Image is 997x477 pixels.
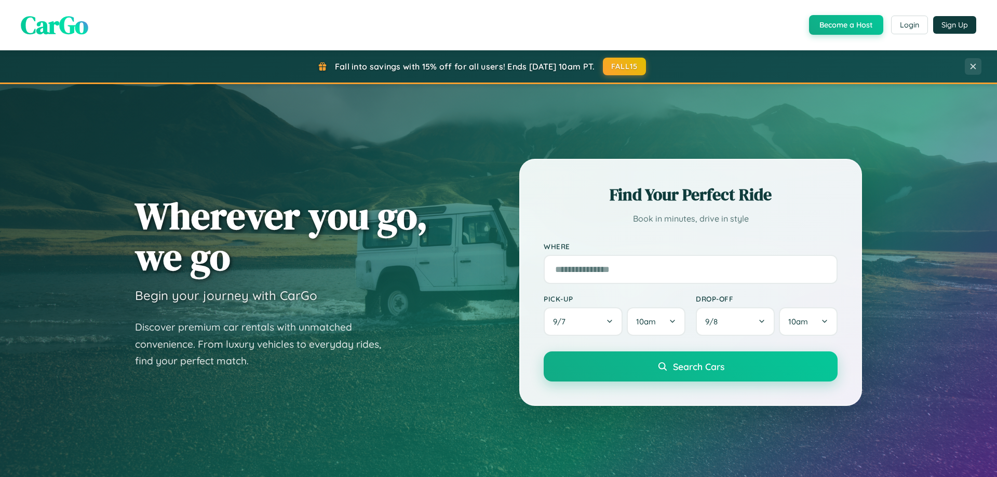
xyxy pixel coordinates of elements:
[544,307,623,336] button: 9/7
[21,8,88,42] span: CarGo
[673,361,724,372] span: Search Cars
[788,317,808,326] span: 10am
[135,195,428,277] h1: Wherever you go, we go
[705,317,723,326] span: 9 / 8
[335,61,595,72] span: Fall into savings with 15% off for all users! Ends [DATE] 10am PT.
[809,15,883,35] button: Become a Host
[544,183,838,206] h2: Find Your Perfect Ride
[636,317,656,326] span: 10am
[553,317,571,326] span: 9 / 7
[135,319,395,370] p: Discover premium car rentals with unmatched convenience. From luxury vehicles to everyday rides, ...
[544,351,838,381] button: Search Cars
[603,58,646,75] button: FALL15
[544,211,838,226] p: Book in minutes, drive in style
[135,288,317,303] h3: Begin your journey with CarGo
[779,307,838,336] button: 10am
[544,294,685,303] label: Pick-up
[696,294,838,303] label: Drop-off
[544,242,838,251] label: Where
[933,16,976,34] button: Sign Up
[627,307,685,336] button: 10am
[891,16,928,34] button: Login
[696,307,775,336] button: 9/8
